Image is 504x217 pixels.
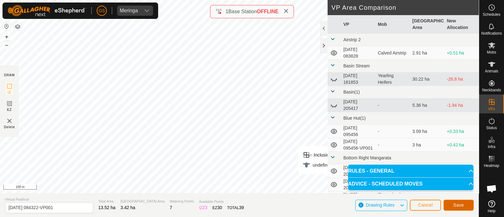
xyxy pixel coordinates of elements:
span: Mobs [487,50,496,54]
a: Help [479,198,504,215]
div: DRAW [4,73,15,77]
span: IZ [8,90,11,95]
span: 7 [170,205,172,210]
span: Airstrip 2 [343,37,361,42]
span: Heatmap [484,164,499,168]
span: 30 [217,205,222,210]
td: -26.8 ha [444,72,479,86]
a: Contact Us [246,185,264,191]
div: TOTAL [227,204,244,211]
span: Watering Points [170,199,194,204]
th: New Allocation [444,15,479,34]
p-accordion-header: RULES - GENERAL [348,165,473,177]
span: OFFLINE [257,9,278,14]
span: 39 [239,205,244,210]
div: Yearling Heifers [378,72,408,86]
button: Cancel [410,200,441,211]
h2: VP Area Comparison [331,4,479,11]
div: undefined Animal [303,161,347,169]
td: [DATE] 095456 [341,125,375,138]
td: [DATE] 181853 [341,72,375,86]
img: Gallagher Logo [8,5,86,16]
span: Drawing Rules [366,203,394,208]
td: 3.09 ha [410,125,444,138]
span: Status [486,126,497,130]
span: Total Area [98,199,116,204]
span: RULES - GENERAL [348,168,394,174]
td: +1.59 ha [444,191,479,205]
td: +0.42 ha [444,138,479,152]
div: IZ [199,204,207,211]
span: 1 [226,9,228,14]
span: Save [453,203,464,208]
th: VP [341,15,375,34]
td: [DATE] 083828 [341,46,375,60]
button: + [3,33,10,41]
div: EZ [212,204,222,211]
a: Privacy Policy [215,185,238,191]
button: Save [444,200,474,211]
span: Cancel [418,203,433,208]
span: Help [488,209,495,213]
span: 13.52 ha [98,205,116,210]
td: 2.91 ha [410,46,444,60]
span: Schedules [483,13,500,16]
span: Virtual Paddock [5,197,93,202]
span: 3.42 ha [121,205,135,210]
td: 1.83 ha [410,191,444,205]
div: Open chat [482,179,501,198]
div: - [378,102,408,109]
span: Blue Hut(1) [343,116,366,121]
span: Delete [4,125,15,129]
div: dropdown trigger [140,6,153,16]
span: Animals [485,69,498,73]
td: +0.33 ha [444,125,479,138]
button: – [3,41,10,49]
div: - [378,142,408,148]
span: Bottom Right Mangarata [343,155,391,160]
td: -1.94 ha [444,99,479,112]
button: Reset Map [3,23,10,30]
span: Base Station [228,9,257,14]
td: 30.22 ha [410,72,444,86]
span: EZ [7,107,12,112]
td: +0.51 ha [444,46,479,60]
img: VP [6,117,13,125]
button: Map Layers [14,23,21,31]
th: Mob [375,15,410,34]
td: 5.36 ha [410,99,444,112]
span: ADVICE - SCHEDULED MOVES [348,181,422,186]
p-accordion-header: ADVICE - SCHEDULED MOVES [348,178,473,190]
span: Basin Stream [343,63,370,68]
div: Meringa [120,8,138,13]
span: Available Points [199,199,244,204]
td: [DATE] 095456-VP001 [341,138,375,152]
span: VPs [488,107,495,111]
td: [DATE] 200858-VP006 [341,191,375,205]
th: [GEOGRAPHIC_DATA] Area [410,15,444,34]
span: GS [99,8,105,14]
span: [GEOGRAPHIC_DATA] Area [121,199,165,204]
div: - [378,128,408,135]
span: Neckbands [482,88,501,92]
div: Calved Airstrip [378,50,408,56]
td: [DATE] 205417 [341,99,375,112]
span: Notifications [481,31,502,35]
span: 23 [203,205,208,210]
div: First calved crossbred [378,191,408,205]
td: [DATE] 200858-VP005 [341,178,375,191]
span: Infra [488,145,495,149]
div: Inclusion Zone [303,151,347,159]
td: [DATE] 200858-VP004 [341,164,375,178]
span: Meringa [117,6,140,16]
td: 3 ha [410,138,444,152]
span: Basin(1) [343,89,360,94]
